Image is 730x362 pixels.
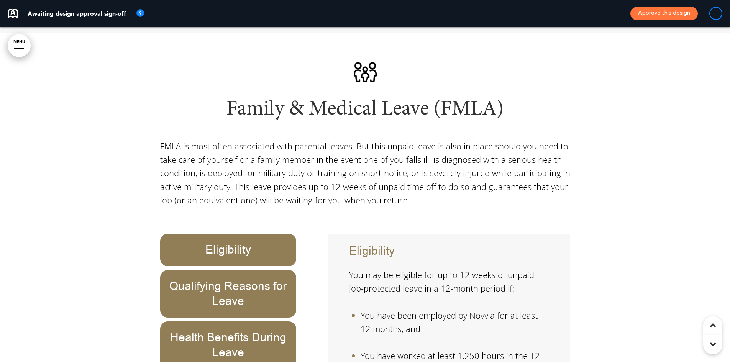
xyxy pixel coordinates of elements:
[354,62,377,82] img: 1759252812730-streamline-icon-family-child140x140.png
[349,245,549,257] h6: Eligibility
[169,330,288,360] h6: Health Benefits During Leave
[361,309,549,336] li: You have been employed by Novvia for at least 12 months; and
[8,9,18,18] img: airmason-logo
[8,34,31,57] a: MENU
[160,139,570,220] p: FMLA is most often associated with parental leaves. But this unpaid leave is also in place should...
[28,10,126,16] p: Awaiting design approval sign-off
[169,279,288,309] h6: Qualifying Reasons for Leave
[349,268,549,309] p: You may be eligible for up to 12 weeks of unpaid, job-protected leave in a 12-month period if:
[630,7,698,20] button: Approve this design
[160,99,570,120] h1: Family & Medical Leave (FMLA)
[136,9,145,18] img: tooltip_icon.svg
[169,242,288,257] h6: Eligibility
